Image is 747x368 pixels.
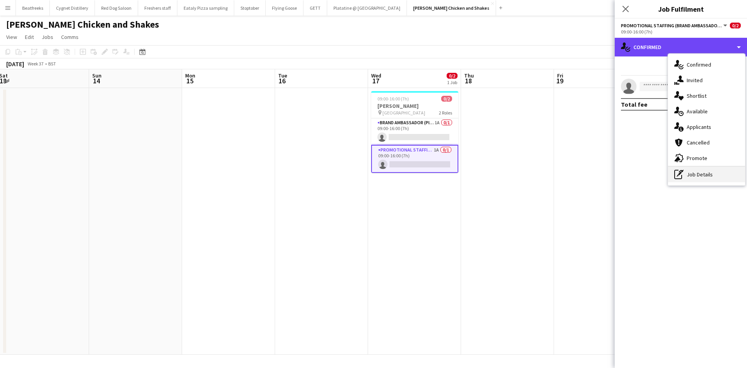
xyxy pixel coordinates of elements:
[407,0,496,16] button: [PERSON_NAME] Chicken and Shakes
[668,119,745,135] div: Applicants
[382,110,425,116] span: [GEOGRAPHIC_DATA]
[266,0,303,16] button: Flying Goose
[42,33,53,40] span: Jobs
[441,96,452,102] span: 0/2
[234,0,266,16] button: Stoptober
[39,32,56,42] a: Jobs
[556,76,563,85] span: 19
[303,0,327,16] button: GETT
[621,29,741,35] div: 09:00-16:00 (7h)
[668,72,745,88] div: Invited
[668,150,745,166] div: Promote
[138,0,177,16] button: Freshers staff
[95,0,138,16] button: Red Dog Saloon
[730,23,741,28] span: 0/2
[668,88,745,104] div: Shortlist
[61,33,79,40] span: Comms
[16,0,50,16] button: Beatfreeks
[185,72,195,79] span: Mon
[371,102,458,109] h3: [PERSON_NAME]
[371,118,458,145] app-card-role: Brand Ambassador (Pick up)1A0/109:00-16:00 (7h)
[277,76,287,85] span: 16
[3,32,20,42] a: View
[278,72,287,79] span: Tue
[327,0,407,16] button: Platatine @ [GEOGRAPHIC_DATA]
[463,76,474,85] span: 18
[371,145,458,173] app-card-role: Promotional Staffing (Brand Ambassadors)1A0/109:00-16:00 (7h)
[371,72,381,79] span: Wed
[22,32,37,42] a: Edit
[615,4,747,14] h3: Job Fulfilment
[377,96,409,102] span: 09:00-16:00 (7h)
[668,135,745,150] div: Cancelled
[6,33,17,40] span: View
[25,33,34,40] span: Edit
[615,38,747,56] div: Confirmed
[48,61,56,67] div: BST
[621,23,722,28] span: Promotional Staffing (Brand Ambassadors)
[91,76,102,85] span: 14
[668,167,745,182] div: Job Details
[184,76,195,85] span: 15
[26,61,45,67] span: Week 37
[439,110,452,116] span: 2 Roles
[668,57,745,72] div: Confirmed
[6,19,159,30] h1: [PERSON_NAME] Chicken and Shakes
[177,0,234,16] button: Eataly Pizza sampling
[370,76,381,85] span: 17
[447,73,458,79] span: 0/2
[557,72,563,79] span: Fri
[50,0,95,16] button: Cygnet Distillery
[668,104,745,119] div: Available
[371,91,458,173] app-job-card: 09:00-16:00 (7h)0/2[PERSON_NAME] [GEOGRAPHIC_DATA]2 RolesBrand Ambassador (Pick up)1A0/109:00-16:...
[464,72,474,79] span: Thu
[92,72,102,79] span: Sun
[58,32,82,42] a: Comms
[621,23,728,28] button: Promotional Staffing (Brand Ambassadors)
[621,100,647,108] div: Total fee
[6,60,24,68] div: [DATE]
[447,79,457,85] div: 1 Job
